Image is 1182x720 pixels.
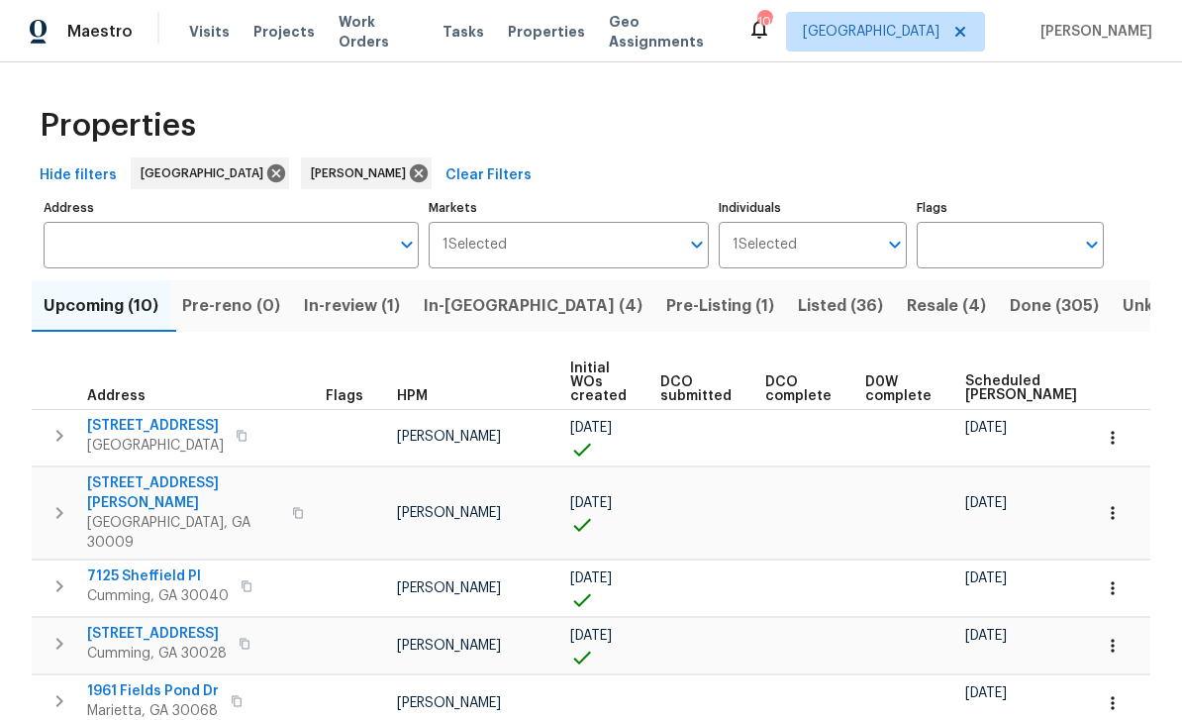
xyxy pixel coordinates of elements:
[44,292,158,320] span: Upcoming (10)
[87,513,280,553] span: [GEOGRAPHIC_DATA], GA 30009
[881,231,909,258] button: Open
[87,586,229,606] span: Cumming, GA 30040
[733,237,797,254] span: 1 Selected
[965,686,1007,700] span: [DATE]
[683,231,711,258] button: Open
[397,639,501,653] span: [PERSON_NAME]
[87,389,146,403] span: Address
[87,566,229,586] span: 7125 Sheffield Pl
[660,375,732,403] span: DCO submitted
[508,22,585,42] span: Properties
[965,421,1007,435] span: [DATE]
[87,644,227,664] span: Cumming, GA 30028
[304,292,400,320] span: In-review (1)
[917,202,1104,214] label: Flags
[311,163,414,183] span: [PERSON_NAME]
[189,22,230,42] span: Visits
[397,696,501,710] span: [PERSON_NAME]
[397,430,501,444] span: [PERSON_NAME]
[87,624,227,644] span: [STREET_ADDRESS]
[965,571,1007,585] span: [DATE]
[339,12,419,51] span: Work Orders
[445,163,532,188] span: Clear Filters
[397,389,428,403] span: HPM
[87,681,219,701] span: 1961 Fields Pond Dr
[393,231,421,258] button: Open
[1078,231,1106,258] button: Open
[397,581,501,595] span: [PERSON_NAME]
[798,292,883,320] span: Listed (36)
[429,202,710,214] label: Markets
[965,629,1007,643] span: [DATE]
[182,292,280,320] span: Pre-reno (0)
[1010,292,1099,320] span: Done (305)
[907,292,986,320] span: Resale (4)
[397,506,501,520] span: [PERSON_NAME]
[40,163,117,188] span: Hide filters
[40,116,196,136] span: Properties
[67,22,133,42] span: Maestro
[141,163,271,183] span: [GEOGRAPHIC_DATA]
[131,157,289,189] div: [GEOGRAPHIC_DATA]
[44,202,419,214] label: Address
[253,22,315,42] span: Projects
[570,361,627,403] span: Initial WOs created
[965,496,1007,510] span: [DATE]
[1033,22,1152,42] span: [PERSON_NAME]
[301,157,432,189] div: [PERSON_NAME]
[438,157,540,194] button: Clear Filters
[32,157,125,194] button: Hide filters
[803,22,939,42] span: [GEOGRAPHIC_DATA]
[609,12,724,51] span: Geo Assignments
[570,571,612,585] span: [DATE]
[424,292,642,320] span: In-[GEOGRAPHIC_DATA] (4)
[865,375,932,403] span: D0W complete
[443,237,507,254] span: 1 Selected
[965,374,1077,402] span: Scheduled [PERSON_NAME]
[719,202,906,214] label: Individuals
[570,629,612,643] span: [DATE]
[570,421,612,435] span: [DATE]
[326,389,363,403] span: Flags
[87,416,224,436] span: [STREET_ADDRESS]
[443,25,484,39] span: Tasks
[570,496,612,510] span: [DATE]
[757,12,771,32] div: 106
[87,436,224,456] span: [GEOGRAPHIC_DATA]
[666,292,774,320] span: Pre-Listing (1)
[765,375,832,403] span: DCO complete
[87,473,280,513] span: [STREET_ADDRESS][PERSON_NAME]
